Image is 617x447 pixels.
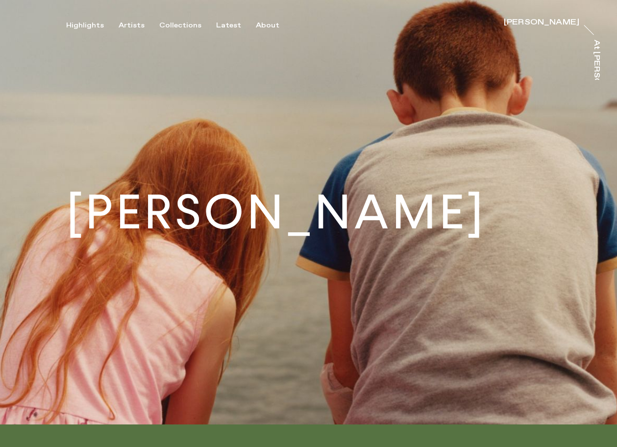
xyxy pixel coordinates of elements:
[119,21,159,30] button: Artists
[216,21,241,30] div: Latest
[159,21,201,30] div: Collections
[66,21,119,30] button: Highlights
[159,21,216,30] button: Collections
[591,40,600,80] a: At [PERSON_NAME]
[504,19,579,28] a: [PERSON_NAME]
[592,40,600,127] div: At [PERSON_NAME]
[216,21,256,30] button: Latest
[256,21,294,30] button: About
[66,189,486,236] h1: [PERSON_NAME]
[119,21,145,30] div: Artists
[256,21,279,30] div: About
[66,21,104,30] div: Highlights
